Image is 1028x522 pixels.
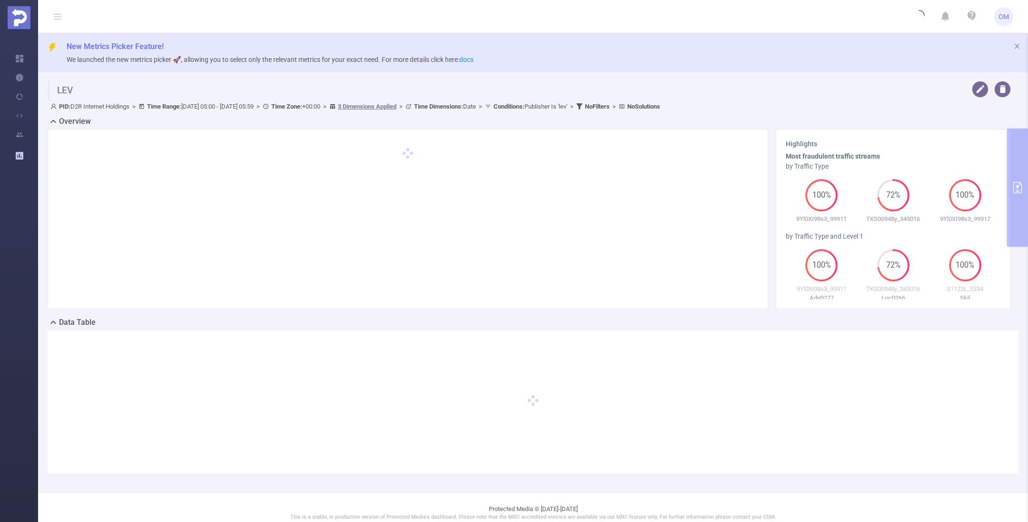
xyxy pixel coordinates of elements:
[459,56,474,63] a: docs
[320,103,329,110] span: >
[786,214,858,224] p: 9Yl0XI98s3_99911
[913,10,925,23] i: icon: loading
[786,139,1001,149] h3: Highlights
[396,103,405,110] span: >
[805,191,838,199] span: 100%
[877,191,909,199] span: 72%
[8,6,30,29] img: Protected Media
[929,214,1001,224] p: 9Yl0XI98s3_99917
[414,103,476,110] span: Date
[805,261,838,269] span: 100%
[494,103,567,110] span: Publisher Is 'lev'
[62,513,1004,522] p: This is a stable, in production version of Protected Media's dashboard. Please note that the MRC ...
[929,293,1001,303] p: Skil
[858,284,929,294] p: TKS00948y_345016
[877,261,909,269] span: 72%
[858,214,929,224] p: TKS00948y_345016
[414,103,463,110] b: Time Dimensions :
[50,103,660,110] span: D2R Internet Holdings [DATE] 05:00 - [DATE] 05:59 +00:00
[67,42,164,51] span: New Metrics Picker Feature!
[476,103,485,110] span: >
[67,56,474,63] span: We launched the new metrics picker 🚀, allowing you to select only the relevant metrics for your e...
[147,103,181,110] b: Time Range:
[48,81,959,100] h1: LEV
[585,103,610,110] b: No Filters
[949,261,981,269] span: 100%
[786,152,880,160] b: Most fraudulent traffic streams
[48,43,57,52] i: icon: thunderbolt
[610,103,619,110] span: >
[786,293,858,303] p: AdvD277
[567,103,576,110] span: >
[129,103,138,110] span: >
[338,103,396,110] u: 3 Dimensions Applied
[1014,43,1020,50] i: icon: close
[786,284,858,294] p: 9Yl0XI98s3_99911
[494,103,524,110] b: Conditions :
[998,7,1009,26] span: OM
[50,103,59,110] i: icon: user
[271,103,302,110] b: Time Zone:
[627,103,660,110] b: No Solutions
[254,103,263,110] span: >
[59,103,70,110] b: PID:
[858,293,929,303] p: LucD266
[1014,41,1020,51] button: icon: close
[59,317,96,328] h2: Data Table
[929,284,1001,294] p: S1122L_5334
[949,191,981,199] span: 100%
[59,116,91,127] h2: Overview
[786,231,1001,241] div: by Traffic Type and Level 1
[786,161,1001,171] div: by Traffic Type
